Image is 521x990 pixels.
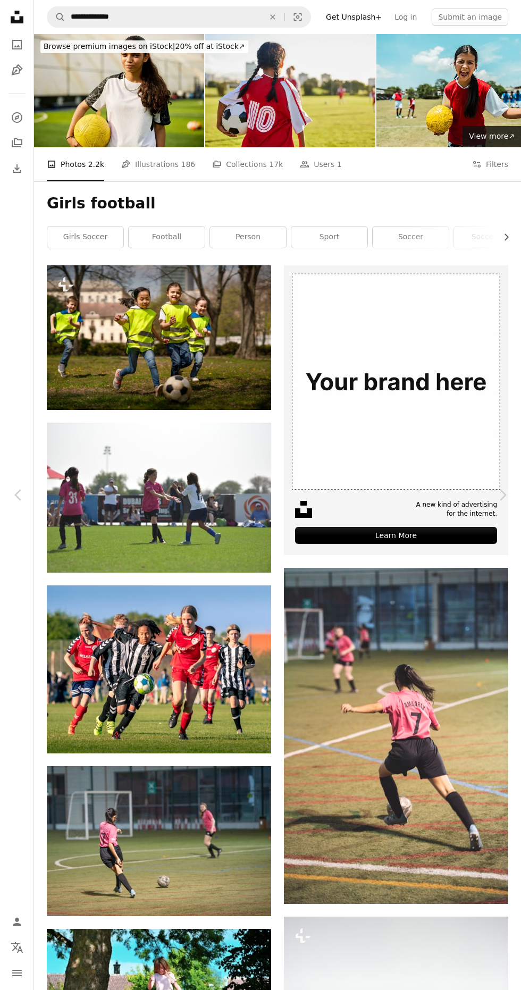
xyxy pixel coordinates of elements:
div: Learn More [295,527,497,544]
img: file-1635990775102-c9800842e1cdimage [284,265,508,490]
a: Collections 17k [212,147,283,181]
a: Photos [6,34,28,55]
span: 20% off at iStock ↗ [44,42,245,51]
a: Explore [6,107,28,128]
a: girls soccer [47,226,123,248]
a: woman in red and white soccer jersey shirt and black shorts running on field during daytime [284,731,508,740]
span: 1 [337,158,342,170]
button: Submit an image [432,9,508,26]
a: Users 1 [300,147,342,181]
a: Next [484,444,521,546]
a: Download History [6,158,28,179]
form: Find visuals sitewide [47,6,311,28]
button: Clear [261,7,284,27]
span: View more ↗ [469,132,515,140]
a: Browse premium images on iStock|20% off at iStock↗ [34,34,255,60]
h1: Girls football [47,194,508,213]
img: group of people playing soccer on green grass field during daytime [47,585,271,754]
a: Collections [6,132,28,154]
button: Visual search [285,7,310,27]
a: sport [291,226,367,248]
a: group of women playing soccer during daytime [47,493,271,502]
button: scroll list to the right [497,226,508,248]
button: Menu [6,962,28,984]
a: Illustrations [6,60,28,81]
a: person [210,226,286,248]
img: 2 boys playing soccer on field during daytime [47,766,271,916]
a: Get Unsplash+ [320,9,388,26]
button: Language [6,937,28,958]
span: 186 [181,158,196,170]
img: Children, sport and football with a girl soccer player on a field outdoor for fitness, exercise o... [205,34,375,147]
a: Illustrations 186 [121,147,195,181]
a: 2 boys playing soccer on field during daytime [47,836,271,846]
a: football [129,226,205,248]
img: Happy small children playing football outdoors in city park, learning group education concept. [47,265,271,410]
a: Happy small children playing football outdoors in city park, learning group education concept. [47,333,271,342]
span: A new kind of advertising for the internet. [416,500,497,518]
span: 17k [269,158,283,170]
button: Search Unsplash [47,7,65,27]
a: soccer [373,226,449,248]
img: woman in red and white soccer jersey shirt and black shorts running on field during daytime [284,568,508,904]
img: group of women playing soccer during daytime [47,423,271,573]
a: Log in [388,9,423,26]
a: Log in / Sign up [6,911,28,933]
a: group of people playing soccer on green grass field during daytime [47,665,271,674]
img: file-1631678316303-ed18b8b5cb9cimage [295,501,312,518]
a: View more↗ [463,126,521,147]
a: A new kind of advertisingfor the internet.Learn More [284,265,508,555]
span: Browse premium images on iStock | [44,42,175,51]
button: Filters [472,147,508,181]
img: Longhaired Saudi footballer at sports complex [34,34,204,147]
